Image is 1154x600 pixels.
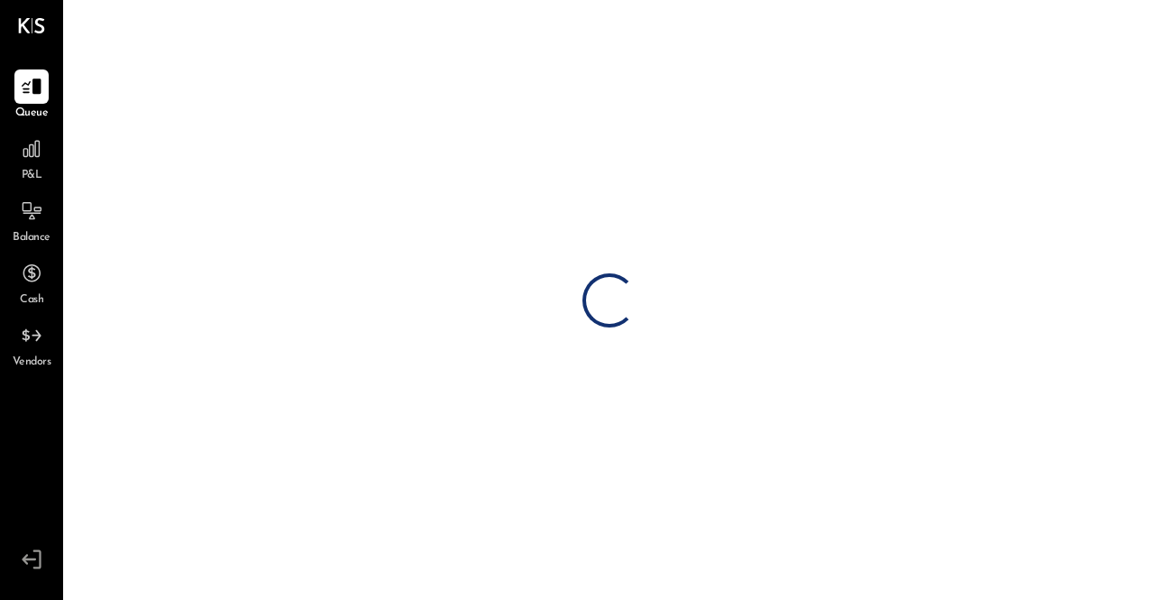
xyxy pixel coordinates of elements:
a: Cash [1,256,62,309]
span: Cash [20,292,43,309]
a: Balance [1,194,62,246]
span: Queue [15,106,49,122]
span: P&L [22,168,42,184]
span: Vendors [13,355,51,371]
a: P&L [1,132,62,184]
span: Balance [13,230,50,246]
a: Vendors [1,318,62,371]
a: Queue [1,69,62,122]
